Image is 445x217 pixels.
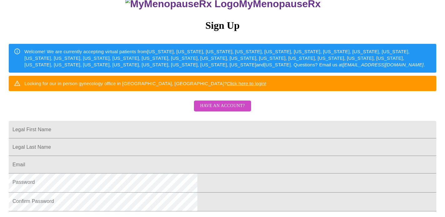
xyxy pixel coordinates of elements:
em: [EMAIL_ADDRESS][DOMAIN_NAME] [343,62,424,67]
span: Have an account? [200,102,245,110]
div: Welcome! We are currently accepting virtual patients from [US_STATE], [US_STATE], [US_STATE], [US... [24,46,431,71]
a: Have an account? [192,107,253,113]
a: Click here to login! [227,81,266,86]
button: Have an account? [194,101,251,111]
div: Looking for our in person gynecology office in [GEOGRAPHIC_DATA], [GEOGRAPHIC_DATA]? [24,78,266,89]
h3: Sign Up [9,20,436,31]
